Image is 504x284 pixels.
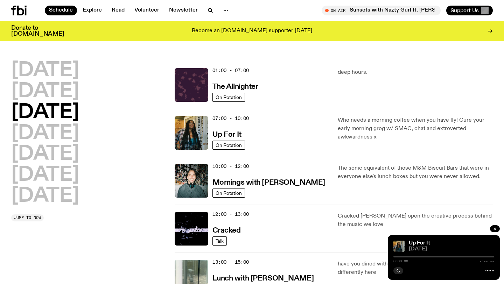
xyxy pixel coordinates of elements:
a: Mornings with [PERSON_NAME] [212,178,325,186]
p: have you dined with us before? we do things a little differently here [338,260,493,277]
p: Cracked [PERSON_NAME] open the creative process behind the music we love [338,212,493,229]
a: Up For It [212,130,241,139]
span: On Rotation [216,191,242,196]
span: On Rotation [216,143,242,148]
a: On Rotation [212,93,245,102]
button: [DATE] [11,165,79,185]
span: 01:00 - 07:00 [212,67,249,74]
button: [DATE] [11,61,79,80]
span: On Rotation [216,95,242,100]
h3: Donate to [DOMAIN_NAME] [11,25,64,37]
h3: Cracked [212,227,241,234]
h3: The Allnighter [212,83,258,91]
h3: Lunch with [PERSON_NAME] [212,275,314,282]
span: 10:00 - 12:00 [212,163,249,170]
p: deep hours. [338,68,493,77]
span: Talk [216,239,224,244]
a: Read [107,6,129,15]
h3: Mornings with [PERSON_NAME] [212,179,325,186]
p: Who needs a morning coffee when you have Ify! Cure your early morning grog w/ SMAC, chat and extr... [338,116,493,141]
a: Schedule [45,6,77,15]
span: 13:00 - 15:00 [212,259,249,265]
span: 07:00 - 10:00 [212,115,249,122]
span: 12:00 - 13:00 [212,211,249,218]
span: 0:00:00 [393,260,408,263]
img: Ify - a Brown Skin girl with black braided twists, looking up to the side with her tongue stickin... [175,116,208,150]
a: Volunteer [130,6,163,15]
button: [DATE] [11,82,79,101]
button: Jump to now [11,214,44,221]
p: The sonic equivalent of those M&M Biscuit Bars that were in everyone else's lunch boxes but you w... [338,164,493,181]
a: On Rotation [212,189,245,198]
button: [DATE] [11,124,79,143]
h3: Up For It [212,131,241,139]
span: Support Us [450,7,479,14]
a: Newsletter [165,6,202,15]
button: [DATE] [11,144,79,164]
a: Talk [212,236,227,246]
span: [DATE] [409,247,494,252]
a: Up For It [409,240,430,246]
a: The Allnighter [212,82,258,91]
span: -:--:-- [479,260,494,263]
button: [DATE] [11,103,79,122]
img: Logo for Podcast Cracked. Black background, with white writing, with glass smashing graphics [175,212,208,246]
p: Become an [DOMAIN_NAME] supporter [DATE] [192,28,312,34]
button: [DATE] [11,186,79,206]
button: On AirSunsets with Nazty Gurl ft. [PERSON_NAME] (Guest Mix) [322,6,441,15]
img: Radio presenter Ben Hansen sits in front of a wall of photos and an fbi radio sign. Film photo. B... [175,164,208,198]
a: On Rotation [212,141,245,150]
span: Jump to now [14,216,41,220]
button: Support Us [446,6,493,15]
a: Explore [78,6,106,15]
a: Cracked [212,226,241,234]
a: Lunch with [PERSON_NAME] [212,274,314,282]
img: Ify - a Brown Skin girl with black braided twists, looking up to the side with her tongue stickin... [393,241,405,252]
